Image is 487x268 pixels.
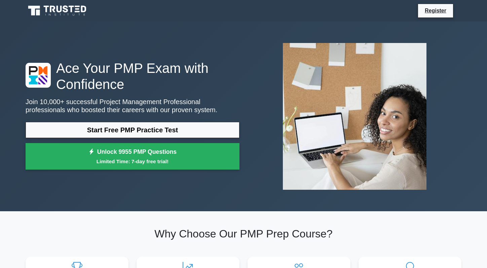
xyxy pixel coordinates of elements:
a: Register [421,6,450,15]
p: Join 10,000+ successful Project Management Professional professionals who boosted their careers w... [26,98,239,114]
h2: Why Choose Our PMP Prep Course? [26,227,461,240]
h1: Ace Your PMP Exam with Confidence [26,60,239,92]
a: Unlock 9955 PMP QuestionsLimited Time: 7-day free trial! [26,143,239,170]
a: Start Free PMP Practice Test [26,122,239,138]
small: Limited Time: 7-day free trial! [34,158,231,165]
